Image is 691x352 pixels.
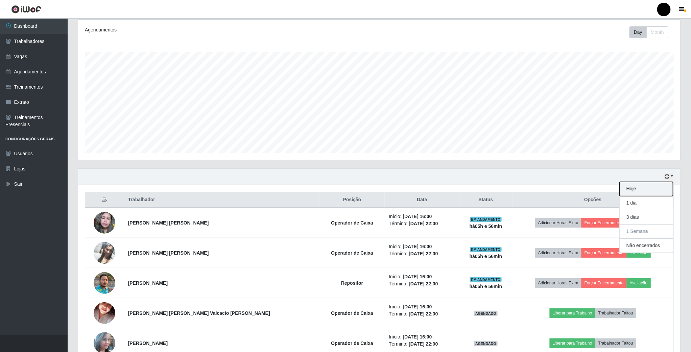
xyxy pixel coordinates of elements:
li: Início: [389,273,455,280]
button: Hoje [620,182,673,196]
button: Forçar Encerramento [581,248,627,258]
button: Liberar para Trabalho [550,308,595,318]
li: Início: [389,333,455,341]
strong: Operador de Caixa [331,250,373,256]
strong: Repositor [341,280,363,286]
span: EM ANDAMENTO [470,247,502,252]
li: Início: [389,213,455,220]
time: [DATE] 16:00 [403,274,432,279]
strong: há 05 h e 56 min [470,224,502,229]
strong: [PERSON_NAME] [128,280,168,286]
button: Forçar Encerramento [581,218,627,228]
div: Agendamentos [85,26,324,33]
button: 3 dias [620,210,673,225]
time: [DATE] 22:00 [409,251,438,256]
button: Avaliação [627,278,651,288]
li: Início: [389,243,455,250]
strong: [PERSON_NAME] [PERSON_NAME] [128,220,209,226]
img: 1745240566568.jpeg [94,268,115,297]
button: Day [629,26,647,38]
time: [DATE] 22:00 [409,341,438,347]
button: Trabalhador Faltou [595,308,636,318]
img: 1728657524685.jpeg [94,234,115,272]
img: 1634907805222.jpeg [94,209,115,237]
div: First group [629,26,668,38]
button: 1 dia [620,196,673,210]
time: [DATE] 22:00 [409,311,438,316]
strong: há 05 h e 56 min [470,284,502,289]
time: [DATE] 22:00 [409,221,438,226]
button: Trabalhador Faltou [595,338,636,348]
li: Término: [389,310,455,318]
strong: Operador de Caixa [331,310,373,316]
time: [DATE] 16:00 [403,214,432,219]
th: Opções [513,192,674,208]
span: EM ANDAMENTO [470,217,502,222]
strong: há 05 h e 56 min [470,254,502,259]
img: CoreUI Logo [11,5,41,14]
button: Adicionar Horas Extra [535,218,581,228]
th: Data [385,192,459,208]
button: 1 Semana [620,225,673,239]
button: Month [646,26,668,38]
strong: [PERSON_NAME] [128,341,168,346]
time: [DATE] 16:00 [403,334,432,339]
li: Início: [389,303,455,310]
th: Posição [319,192,385,208]
span: AGENDADO [474,311,498,316]
li: Término: [389,220,455,227]
button: Liberar para Trabalho [550,338,595,348]
img: 1673461881907.jpeg [94,294,115,332]
span: EM ANDAMENTO [470,277,502,282]
strong: [PERSON_NAME] [PERSON_NAME] [128,250,209,256]
button: Adicionar Horas Extra [535,248,581,258]
span: AGENDADO [474,341,498,346]
strong: Operador de Caixa [331,220,373,226]
button: Não encerrados [620,239,673,253]
time: [DATE] 16:00 [403,304,432,309]
button: Adicionar Horas Extra [535,278,581,288]
strong: [PERSON_NAME] [PERSON_NAME] Valcacio [PERSON_NAME] [128,310,270,316]
th: Trabalhador [124,192,319,208]
li: Término: [389,280,455,287]
li: Término: [389,341,455,348]
button: Avaliação [627,248,651,258]
th: Status [459,192,513,208]
time: [DATE] 16:00 [403,244,432,249]
button: Forçar Encerramento [581,278,627,288]
div: Toolbar with button groups [629,26,674,38]
li: Término: [389,250,455,257]
strong: Operador de Caixa [331,341,373,346]
time: [DATE] 22:00 [409,281,438,286]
